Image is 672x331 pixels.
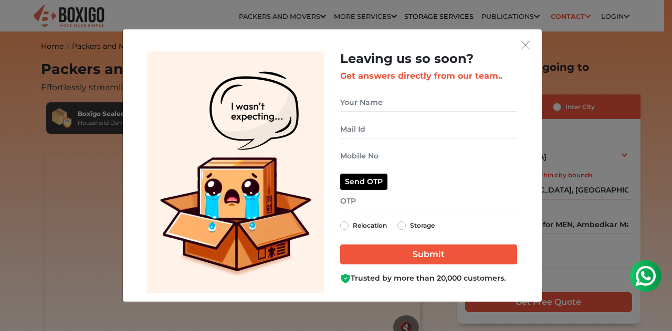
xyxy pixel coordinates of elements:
[340,273,517,284] div: Trusted by more than 20,000 customers.
[521,40,530,50] img: exit
[340,71,517,81] h3: Get answers directly from our team..
[353,219,387,232] label: Relocation
[340,174,387,190] button: Send OTP
[340,51,517,67] h2: Leaving us so soon?
[410,219,435,232] label: Storage
[147,51,324,293] img: Lead Welcome Image
[10,10,31,31] img: whatsapp-icon.svg
[340,120,517,138] input: Mail Id
[340,192,517,210] input: OTP
[340,93,517,112] input: Your Name
[340,147,517,165] input: Mobile No
[340,244,517,264] input: Submit
[340,273,351,284] img: Boxigo Customer Shield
